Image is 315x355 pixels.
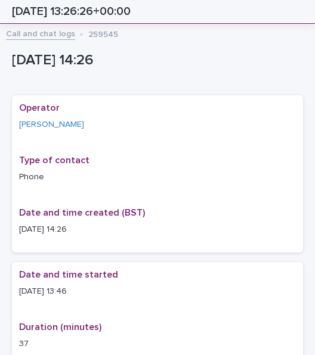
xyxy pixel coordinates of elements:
[12,52,298,69] p: [DATE] 14:26
[19,119,84,131] a: [PERSON_NAME]
[19,285,296,298] p: [DATE] 13:46
[6,26,75,40] a: Call and chat logs
[19,208,145,217] span: Date and time created (BST)
[19,155,89,165] span: Type of contact
[19,223,296,236] p: [DATE] 14:26
[19,103,60,113] span: Operator
[19,322,101,332] span: Duration (minutes)
[19,171,296,183] p: Phone
[19,338,296,350] p: 37
[19,270,118,279] span: Date and time started
[88,27,118,40] p: 259545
